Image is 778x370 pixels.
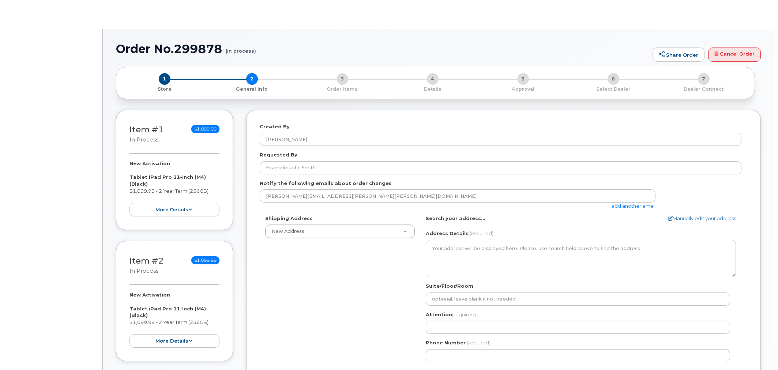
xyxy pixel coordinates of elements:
input: optional, leave blank if not needed [426,292,730,306]
h3: Item #2 [129,256,164,275]
h3: Item #1 [129,125,164,144]
a: New Address [266,225,414,238]
div: $1,099.99 - 2 Year Term (256GB) [129,160,219,216]
small: in process [129,136,158,143]
label: Created By [260,123,290,130]
span: $1,099.99 [191,256,219,264]
label: Address Details [426,230,469,237]
span: (required) [470,230,493,236]
label: Shipping Address [265,215,313,222]
small: in process [129,268,158,274]
a: 1 Store [122,85,207,92]
input: Example: john@appleseed.com [260,189,655,203]
span: $1,099.99 [191,125,219,133]
strong: New Activation [129,161,170,166]
span: New Address [272,229,304,234]
div: $1,099.99 - 2 Year Term (256GB) [129,291,219,348]
button: more details [129,203,219,216]
label: Attention [426,311,476,318]
label: Requested By [260,151,297,158]
span: 1 [159,73,170,85]
label: Search your address... [426,215,485,222]
small: (in process) [226,42,256,54]
strong: Tablet iPad Pro 11-Inch (M4) (Black) [129,174,206,187]
p: Store [125,86,204,92]
span: (required) [452,312,476,317]
a: Cancel Order [708,48,761,62]
strong: Tablet iPad Pro 11-Inch (M4) (Black) [129,306,206,318]
a: Manually edit your address [668,215,736,222]
span: (required) [467,340,491,346]
label: Notify the following emails about order changes [260,180,392,187]
input: Example: John Smith [260,161,741,174]
label: Phone Number [426,339,466,346]
h1: Order No.299878 [116,42,649,55]
strong: New Activation [129,292,170,298]
a: Share Order [653,48,704,62]
label: Suite/Floor/Room [426,283,473,290]
a: add another email [612,203,655,209]
button: more details [129,334,219,348]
